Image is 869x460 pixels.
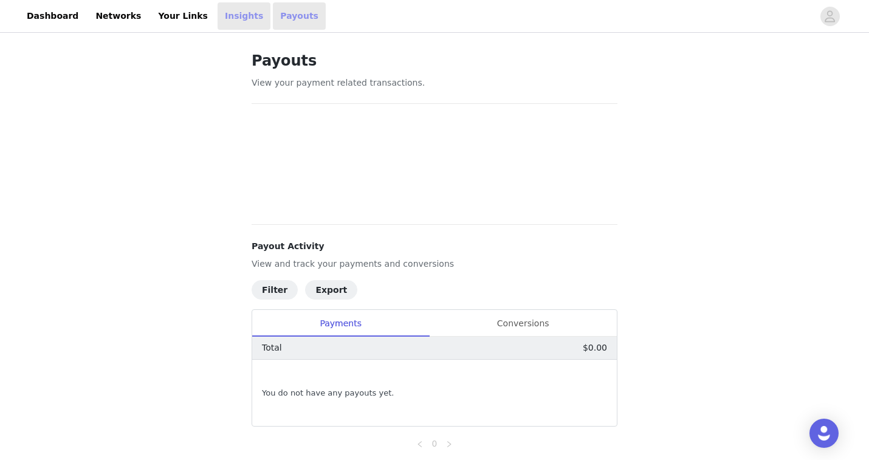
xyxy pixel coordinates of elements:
a: 0 [428,437,441,450]
span: You do not have any payouts yet. [262,387,394,399]
a: Payouts [273,2,326,30]
div: avatar [824,7,836,26]
p: View your payment related transactions. [252,77,617,89]
i: icon: left [416,441,424,448]
button: Export [305,280,357,300]
li: Next Page [442,436,456,451]
div: Conversions [429,310,617,337]
h1: Payouts [252,50,617,72]
a: Networks [88,2,148,30]
a: Your Links [151,2,215,30]
div: Open Intercom Messenger [809,419,839,448]
h4: Payout Activity [252,240,617,253]
li: Previous Page [413,436,427,451]
button: Filter [252,280,298,300]
p: $0.00 [583,342,607,354]
a: Dashboard [19,2,86,30]
li: 0 [427,436,442,451]
i: icon: right [445,441,453,448]
p: View and track your payments and conversions [252,258,617,270]
div: Payments [252,310,429,337]
p: Total [262,342,282,354]
a: Insights [218,2,270,30]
